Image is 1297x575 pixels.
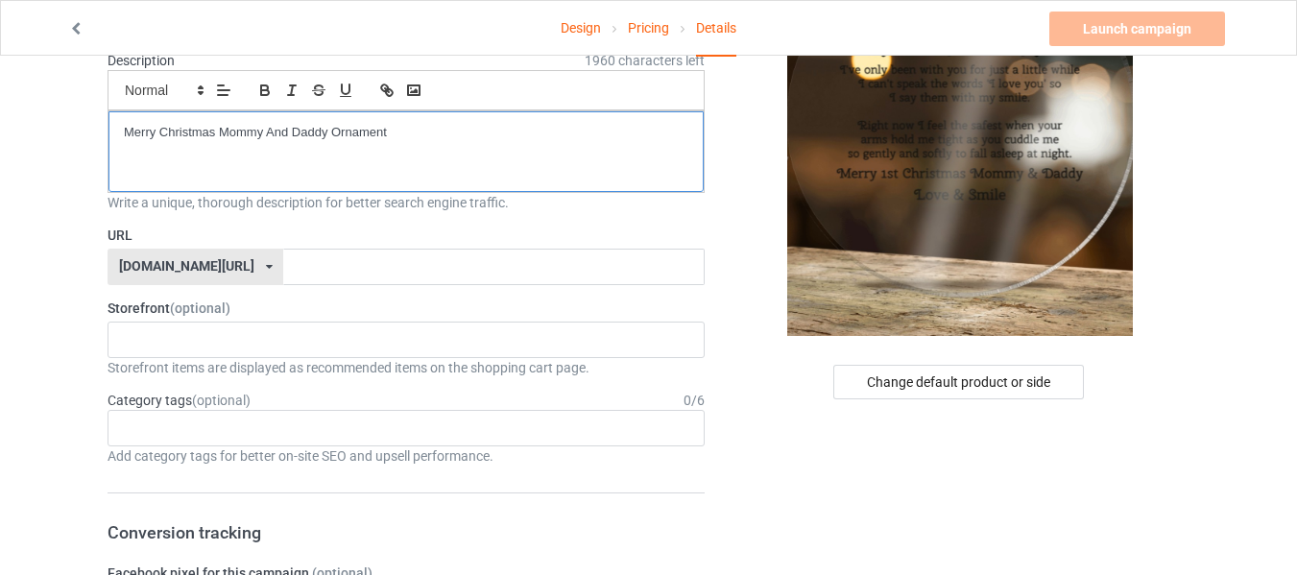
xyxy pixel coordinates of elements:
[108,358,705,377] div: Storefront items are displayed as recommended items on the shopping cart page.
[561,1,601,55] a: Design
[124,124,688,142] p: Merry Christmas Mommy And Daddy Ornament
[684,391,705,410] div: 0 / 6
[192,393,251,408] span: (optional)
[628,1,669,55] a: Pricing
[119,259,254,273] div: [DOMAIN_NAME][URL]
[833,365,1084,399] div: Change default product or side
[585,51,705,70] span: 1960 characters left
[170,300,230,316] span: (optional)
[108,53,175,68] label: Description
[108,391,251,410] label: Category tags
[108,521,705,543] h3: Conversion tracking
[696,1,736,57] div: Details
[108,193,705,212] div: Write a unique, thorough description for better search engine traffic.
[108,299,705,318] label: Storefront
[108,226,705,245] label: URL
[108,446,705,466] div: Add category tags for better on-site SEO and upsell performance.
